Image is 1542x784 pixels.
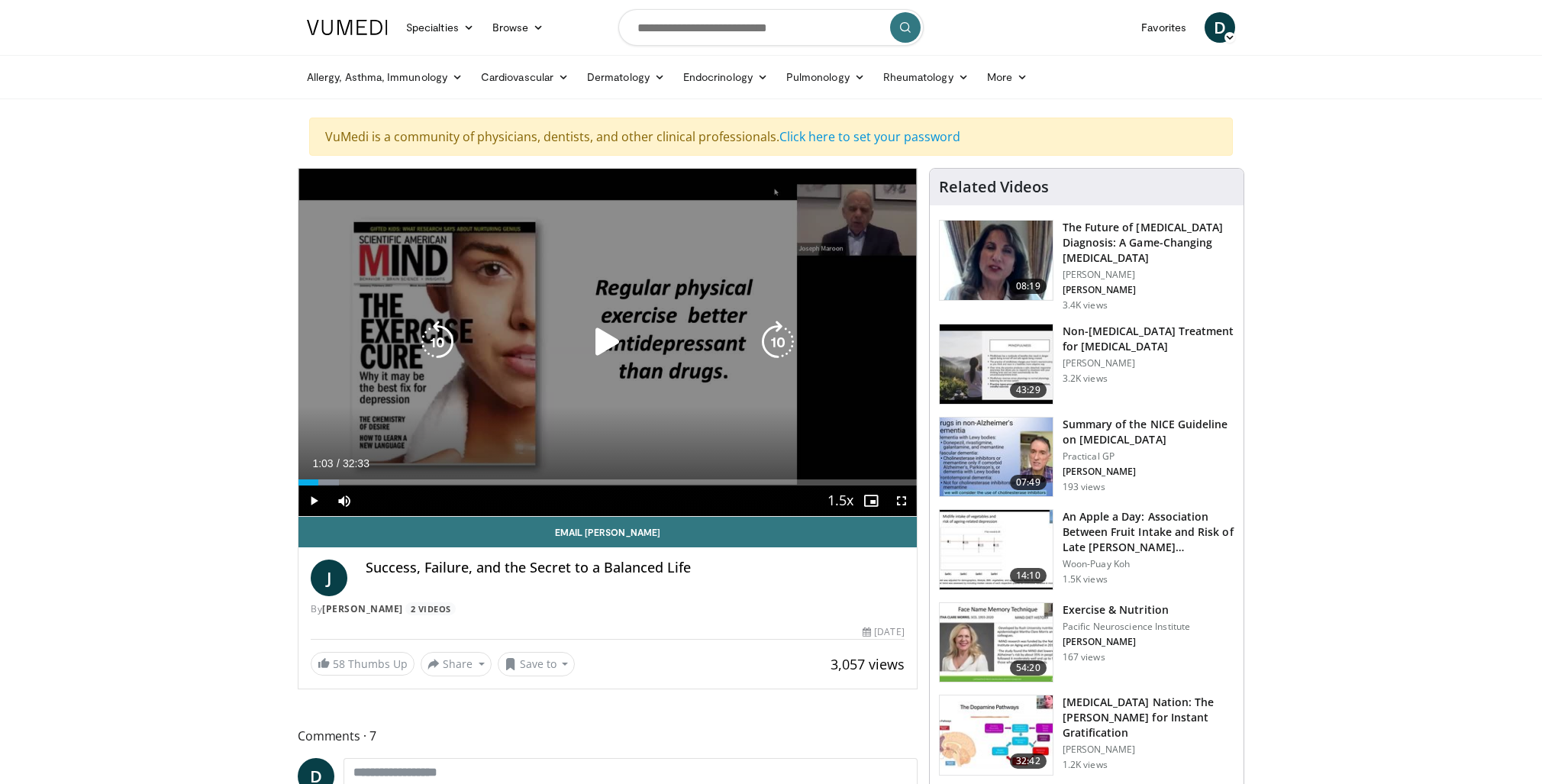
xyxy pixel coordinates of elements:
p: 193 views [1063,481,1105,493]
div: VuMedi is a community of physicians, dentists, and other clinical professionals. [309,118,1233,156]
p: 1.5K views [1063,573,1108,586]
a: More [978,62,1037,92]
span: 07:49 [1010,475,1047,490]
span: 58 [333,657,345,671]
button: Save to [498,652,576,676]
img: 4bf5c016-4c67-4e08-ac2c-e79619ba3a59.150x105_q85_crop-smart_upscale.jpg [940,603,1053,682]
a: Specialties [397,12,483,43]
img: eb9441ca-a77b-433d-ba99-36af7bbe84ad.150x105_q85_crop-smart_upscale.jpg [940,324,1053,404]
a: Click here to set your password [779,128,960,145]
a: 14:10 An Apple a Day: Association Between Fruit Intake and Risk of Late [PERSON_NAME]… Woon-Puay ... [939,509,1234,590]
button: Play [298,486,329,516]
h3: Non-[MEDICAL_DATA] Treatment for [MEDICAL_DATA] [1063,324,1234,354]
h3: Summary of the NICE Guideline on [MEDICAL_DATA] [1063,417,1234,447]
a: Favorites [1132,12,1195,43]
div: [DATE] [863,625,904,639]
p: [PERSON_NAME] [1063,466,1234,478]
a: 07:49 Summary of the NICE Guideline on [MEDICAL_DATA] Practical GP [PERSON_NAME] 193 views [939,417,1234,498]
div: Progress Bar [298,479,917,486]
p: 3.2K views [1063,373,1108,385]
a: Rheumatology [874,62,978,92]
p: 167 views [1063,651,1105,663]
span: 32:42 [1010,753,1047,769]
p: [PERSON_NAME] [1063,269,1234,281]
h4: Success, Failure, and the Secret to a Balanced Life [366,560,905,576]
a: Email [PERSON_NAME] [298,517,917,547]
p: 3.4K views [1063,299,1108,311]
img: 5773f076-af47-4b25-9313-17a31d41bb95.150x105_q85_crop-smart_upscale.jpg [940,221,1053,300]
span: 1:03 [312,457,333,469]
a: Dermatology [578,62,674,92]
span: 14:10 [1010,568,1047,583]
p: [PERSON_NAME] [1063,744,1234,756]
span: Comments 7 [298,726,918,746]
img: 8c144ef5-ad01-46b8-bbf2-304ffe1f6934.150x105_q85_crop-smart_upscale.jpg [940,695,1053,775]
a: Cardiovascular [472,62,578,92]
video-js: Video Player [298,169,917,517]
span: 08:19 [1010,279,1047,294]
h3: Exercise & Nutrition [1063,602,1191,618]
button: Playback Rate [825,486,856,516]
a: [PERSON_NAME] [322,602,403,615]
a: J [311,560,347,596]
a: Endocrinology [674,62,777,92]
p: Pacific Neuroscience Institute [1063,621,1191,633]
span: 54:20 [1010,660,1047,676]
button: Mute [329,486,360,516]
a: 54:20 Exercise & Nutrition Pacific Neuroscience Institute [PERSON_NAME] 167 views [939,602,1234,683]
div: By [311,602,905,616]
span: 3,057 views [831,655,905,673]
h3: [MEDICAL_DATA] Nation: The [PERSON_NAME] for Instant Gratification [1063,695,1234,740]
p: [PERSON_NAME] [1063,357,1234,369]
button: Enable picture-in-picture mode [856,486,886,516]
p: Practical GP [1063,450,1234,463]
button: Share [421,652,492,676]
a: Browse [483,12,553,43]
img: VuMedi Logo [307,20,388,35]
a: Allergy, Asthma, Immunology [298,62,472,92]
a: 43:29 Non-[MEDICAL_DATA] Treatment for [MEDICAL_DATA] [PERSON_NAME] 3.2K views [939,324,1234,405]
p: Woon-Puay Koh [1063,558,1234,570]
a: 2 Videos [405,602,456,615]
p: 1.2K views [1063,759,1108,771]
a: 58 Thumbs Up [311,652,415,676]
a: D [1205,12,1235,43]
button: Fullscreen [886,486,917,516]
a: 08:19 The Future of [MEDICAL_DATA] Diagnosis: A Game-Changing [MEDICAL_DATA] [PERSON_NAME] [PERSO... [939,220,1234,311]
h3: The Future of [MEDICAL_DATA] Diagnosis: A Game-Changing [MEDICAL_DATA] [1063,220,1234,266]
input: Search topics, interventions [618,9,924,46]
a: Pulmonology [777,62,874,92]
p: [PERSON_NAME] [1063,636,1191,648]
a: 32:42 [MEDICAL_DATA] Nation: The [PERSON_NAME] for Instant Gratification [PERSON_NAME] 1.2K views [939,695,1234,776]
span: / [337,457,340,469]
span: 32:33 [343,457,369,469]
img: 8e949c61-8397-4eef-823a-95680e5d1ed1.150x105_q85_crop-smart_upscale.jpg [940,418,1053,497]
span: 43:29 [1010,382,1047,398]
h3: An Apple a Day: Association Between Fruit Intake and Risk of Late [PERSON_NAME]… [1063,509,1234,555]
img: 0fb96a29-ee07-42a6-afe7-0422f9702c53.150x105_q85_crop-smart_upscale.jpg [940,510,1053,589]
p: [PERSON_NAME] [1063,284,1234,296]
h4: Related Videos [939,178,1049,196]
